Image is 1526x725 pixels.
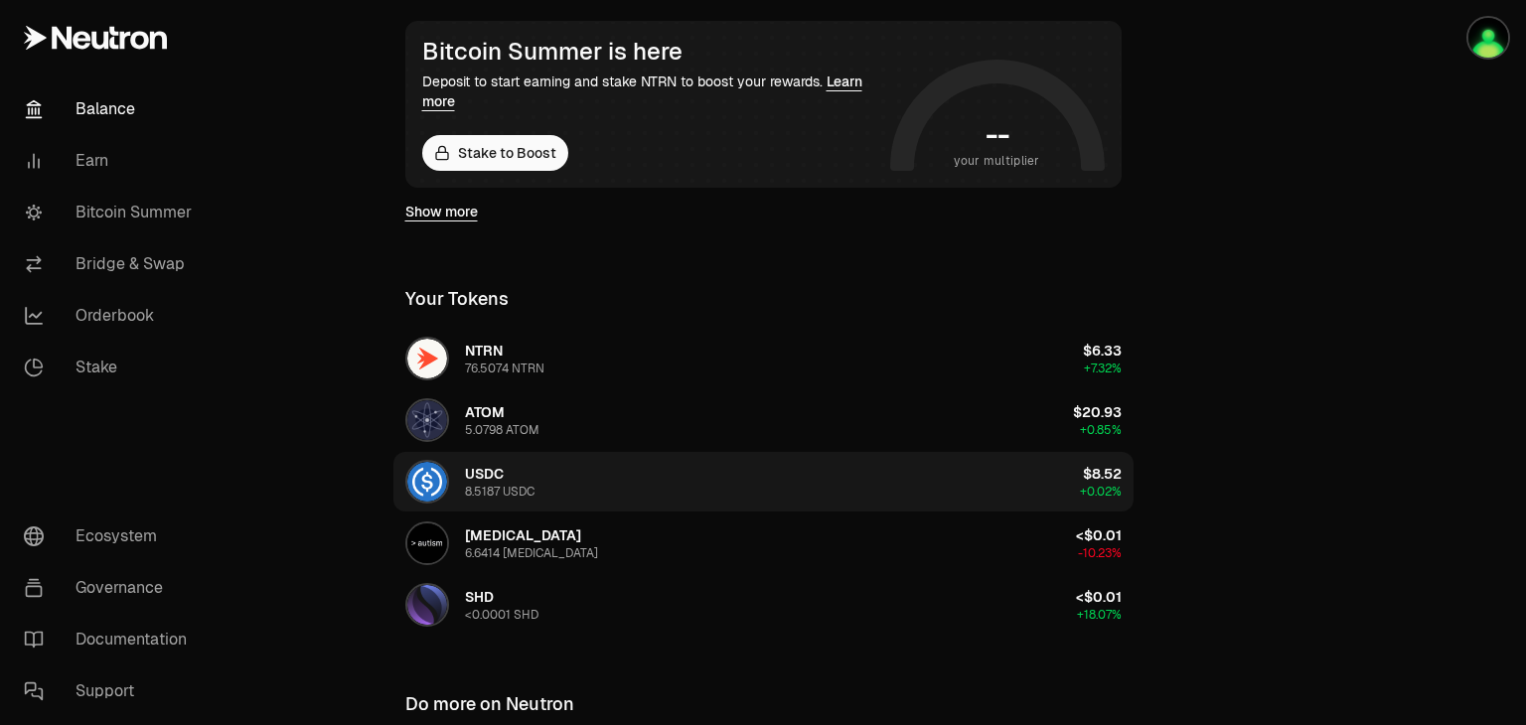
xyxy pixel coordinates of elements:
div: 76.5074 NTRN [465,361,544,376]
img: NTRN Logo [407,339,447,378]
span: <$0.01 [1076,588,1122,606]
a: Support [8,665,215,717]
div: Your Tokens [405,285,509,313]
span: ATOM [465,403,505,421]
span: <$0.01 [1076,526,1122,544]
img: AUTISM Logo [407,523,447,563]
a: Stake to Boost [422,135,568,171]
h1: -- [986,119,1008,151]
div: 8.5187 USDC [465,484,534,500]
img: Ledger X [1468,18,1508,58]
div: <0.0001 SHD [465,607,538,623]
div: 5.0798 ATOM [465,422,539,438]
img: ATOM Logo [407,400,447,440]
a: Bridge & Swap [8,238,215,290]
span: +0.02% [1080,484,1122,500]
a: Bitcoin Summer [8,187,215,238]
span: USDC [465,465,504,483]
span: +0.85% [1080,422,1122,438]
div: Do more on Neutron [405,690,574,718]
button: USDC LogoUSDC8.5187 USDC$8.52+0.02% [393,452,1134,511]
a: Balance [8,83,215,135]
img: SHD Logo [407,585,447,625]
a: Earn [8,135,215,187]
span: your multiplier [954,151,1040,171]
button: AUTISM Logo[MEDICAL_DATA]6.6414 [MEDICAL_DATA]<$0.01-10.23% [393,513,1134,573]
a: Orderbook [8,290,215,342]
a: Show more [405,202,478,221]
a: Ecosystem [8,510,215,562]
button: NTRN LogoNTRN76.5074 NTRN$6.33+7.32% [393,329,1134,388]
div: Bitcoin Summer is here [422,38,882,66]
span: SHD [465,588,494,606]
span: +18.07% [1077,607,1122,623]
span: +7.32% [1084,361,1122,376]
a: Documentation [8,614,215,665]
span: $8.52 [1083,465,1122,483]
img: USDC Logo [407,462,447,502]
span: $20.93 [1073,403,1122,421]
button: ATOM LogoATOM5.0798 ATOM$20.93+0.85% [393,390,1134,450]
a: Governance [8,562,215,614]
button: SHD LogoSHD<0.0001 SHD<$0.01+18.07% [393,575,1134,635]
a: Stake [8,342,215,393]
div: 6.6414 [MEDICAL_DATA] [465,545,598,561]
span: NTRN [465,342,503,360]
span: -10.23% [1078,545,1122,561]
span: $6.33 [1083,342,1122,360]
div: Deposit to start earning and stake NTRN to boost your rewards. [422,72,882,111]
span: [MEDICAL_DATA] [465,526,581,544]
